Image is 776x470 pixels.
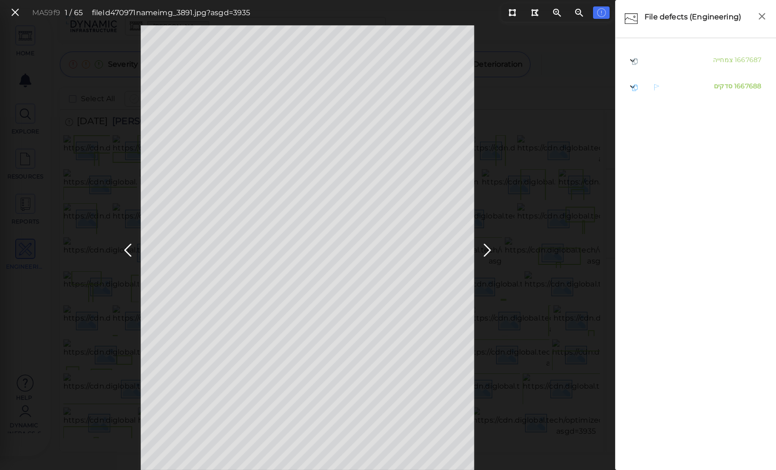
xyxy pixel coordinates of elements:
[92,7,251,18] div: fileId 470971 name img_3891.jpg?asgd=3935
[65,7,83,18] div: 1 / 65
[737,429,769,463] iframe: Chat
[32,7,60,18] div: MA59f9
[620,47,771,74] div: 1667687 צמחייה
[642,9,753,29] div: File defects (Engineering)
[735,56,761,64] span: 1667687
[713,56,733,64] span: צמחייה
[714,82,732,90] span: סדקים
[734,82,761,90] span: 1667688
[620,74,771,100] div: 1667688 סדקים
